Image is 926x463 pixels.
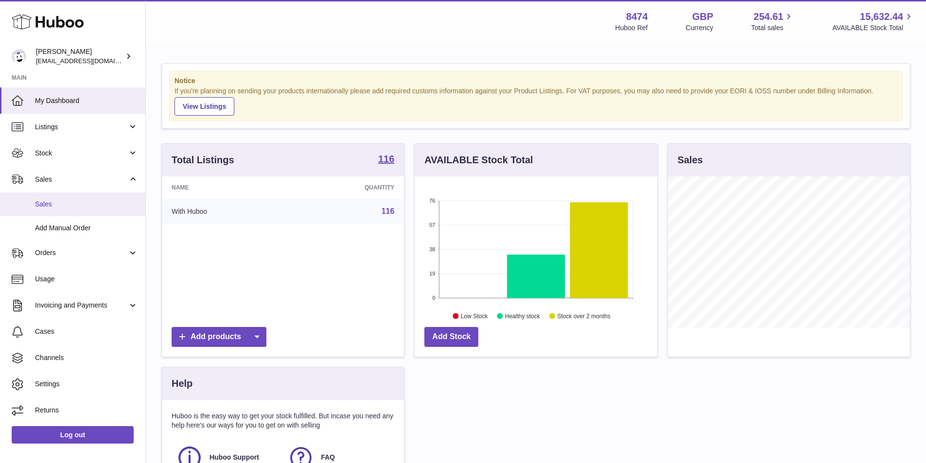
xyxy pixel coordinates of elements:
[172,377,192,390] h3: Help
[35,248,128,257] span: Orders
[175,97,234,116] a: View Listings
[172,154,234,167] h3: Total Listings
[378,154,394,164] strong: 116
[290,176,404,199] th: Quantity
[378,154,394,166] a: 116
[461,312,488,319] text: Low Stock
[692,10,713,23] strong: GBP
[430,222,436,228] text: 57
[430,271,436,276] text: 19
[12,49,26,64] img: orders@neshealth.com
[751,10,794,33] a: 254.61 Total sales
[35,327,138,336] span: Cases
[505,312,541,319] text: Healthy stock
[860,10,903,23] span: 15,632.44
[35,353,138,362] span: Channels
[12,426,134,444] a: Log out
[172,412,394,430] p: Huboo is the easy way to get your stock fulfilled. But incase you need any help here's our ways f...
[35,379,138,389] span: Settings
[35,406,138,415] span: Returns
[832,23,914,33] span: AVAILABLE Stock Total
[321,453,335,462] span: FAQ
[175,86,897,116] div: If you're planning on sending your products internationally please add required customs informati...
[615,23,648,33] div: Huboo Ref
[36,47,123,66] div: [PERSON_NAME]
[175,76,897,86] strong: Notice
[36,57,143,65] span: [EMAIL_ADDRESS][DOMAIN_NAME]
[35,122,128,132] span: Listings
[424,154,533,167] h3: AVAILABLE Stock Total
[430,246,436,252] text: 38
[424,327,478,347] a: Add Stock
[558,312,611,319] text: Stock over 2 months
[678,154,703,167] h3: Sales
[751,23,794,33] span: Total sales
[433,295,436,301] text: 0
[35,175,128,184] span: Sales
[35,149,128,158] span: Stock
[162,176,290,199] th: Name
[162,199,290,224] td: With Huboo
[686,23,714,33] div: Currency
[35,223,138,233] span: Add Manual Order
[753,10,783,23] span: 254.61
[35,301,128,310] span: Invoicing and Payments
[626,10,648,23] strong: 8474
[210,453,259,462] span: Huboo Support
[832,10,914,33] a: 15,632.44 AVAILABLE Stock Total
[35,96,138,105] span: My Dashboard
[35,200,138,209] span: Sales
[172,327,266,347] a: Add products
[382,207,395,215] a: 116
[35,274,138,284] span: Usage
[430,198,436,204] text: 76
